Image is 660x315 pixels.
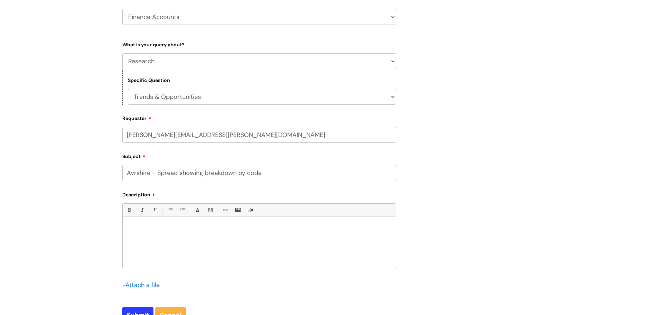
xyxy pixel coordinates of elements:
a: Bold (Ctrl-B) [125,206,133,214]
a: • Unordered List (Ctrl-Shift-7) [165,206,174,214]
a: Insert Image... [234,206,242,214]
label: Specific Question [128,77,170,83]
a: Back Color [206,206,214,214]
a: Link [221,206,229,214]
label: What is your query about? [122,40,396,48]
a: Remove formatting (Ctrl-\) [246,206,255,214]
a: 1. Ordered List (Ctrl-Shift-8) [178,206,187,214]
label: Description [122,189,396,198]
div: Attach a file [122,279,164,290]
label: Subject [122,151,396,159]
a: Underline(Ctrl-U) [150,206,159,214]
label: Requester [122,113,396,121]
input: Email [122,127,396,143]
a: Font Color [193,206,202,214]
a: Italic (Ctrl-I) [138,206,146,214]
